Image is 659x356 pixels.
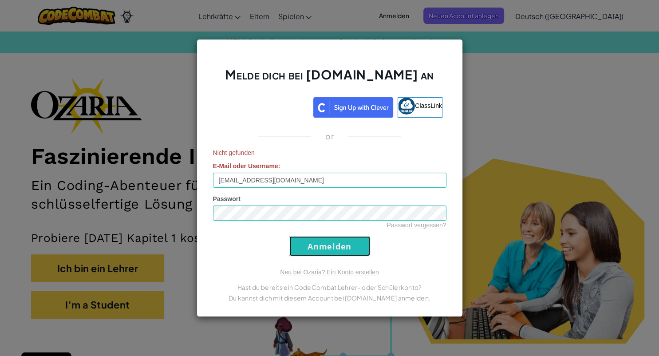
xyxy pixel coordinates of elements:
img: clever_sso_button@2x.png [313,97,393,118]
p: Hast du bereits ein CodeCombat Lehrer- oder Schülerkonto? [213,282,446,293]
a: Über Google anmelden. Wird in neuem Tab geöffnet. [217,97,309,118]
img: classlink-logo-small.png [398,98,415,115]
a: Passwort vergessen? [387,222,446,229]
p: or [325,131,334,142]
span: Nicht gefunden [213,148,446,157]
div: Über Google anmelden. Wird in neuem Tab geöffnet. [217,96,309,116]
input: Anmelden [289,236,370,256]
a: Neu bei Ozaria? Ein Konto erstellen [280,269,379,276]
h2: Melde dich bei [DOMAIN_NAME] an [213,66,446,92]
span: E-Mail oder Username [213,162,278,170]
iframe: Schaltfläche „Über Google anmelden“ [212,96,313,116]
p: Du kannst dich mit diesem Account bei [DOMAIN_NAME] anmelden. [213,293,446,303]
label: : [213,162,280,170]
span: Passwort [213,195,241,202]
span: ClassLink [415,102,442,109]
